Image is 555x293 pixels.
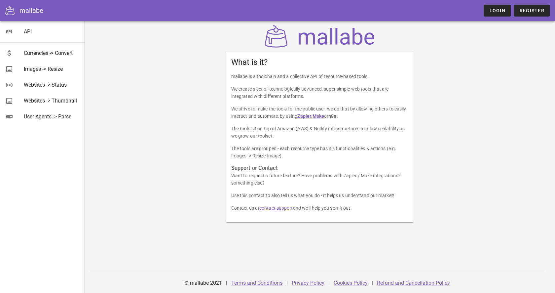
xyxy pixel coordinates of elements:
span: Login [489,8,505,13]
p: Want to request a future feature? Have problems with Zapier / Make integrations? something else? [231,172,409,187]
p: The tools are grouped - each resource type has it’s functionalities & actions (e.g. Images -> Res... [231,145,409,159]
div: Images -> Resize [24,66,79,72]
div: | [328,275,330,291]
p: mallabe is a toolchain and a collective API of resource-based tools. [231,73,409,80]
div: Websites -> Thumbnail [24,98,79,104]
a: Privacy Policy [292,280,324,286]
div: Currencies -> Convert [24,50,79,56]
a: Zapier [297,113,312,119]
a: Login [484,5,510,17]
a: Make [313,113,324,119]
a: Register [514,5,550,17]
p: We create a set of technologically advanced, super simple web tools that are integrated with diff... [231,85,409,100]
div: © mallabe 2021 [180,275,226,291]
div: User Agents -> Parse [24,113,79,120]
p: The tools sit on top of Amazon (AWS) & Netlify infrastructures to allow scalability as we grow ou... [231,125,409,140]
span: Register [519,8,544,13]
div: | [372,275,373,291]
div: Websites -> Status [24,82,79,88]
a: contact support [259,205,293,211]
a: Cookies Policy [334,280,368,286]
img: mallabe Logo [263,25,377,48]
p: Contact us at and we’ll help you sort it out. [231,204,409,212]
a: Refund and Cancellation Policy [377,280,450,286]
strong: n8n [328,113,336,119]
a: Terms and Conditions [231,280,282,286]
div: mallabe [19,6,43,16]
p: We strive to make the tools for the public use - we do that by allowing others to easily interact... [231,105,409,120]
h3: Support or Contact [231,165,409,172]
p: Use this contact to also tell us what you do - it helps us understand our market! [231,192,409,199]
div: | [286,275,288,291]
div: What is it? [226,52,414,73]
div: | [226,275,227,291]
div: API [24,28,79,35]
